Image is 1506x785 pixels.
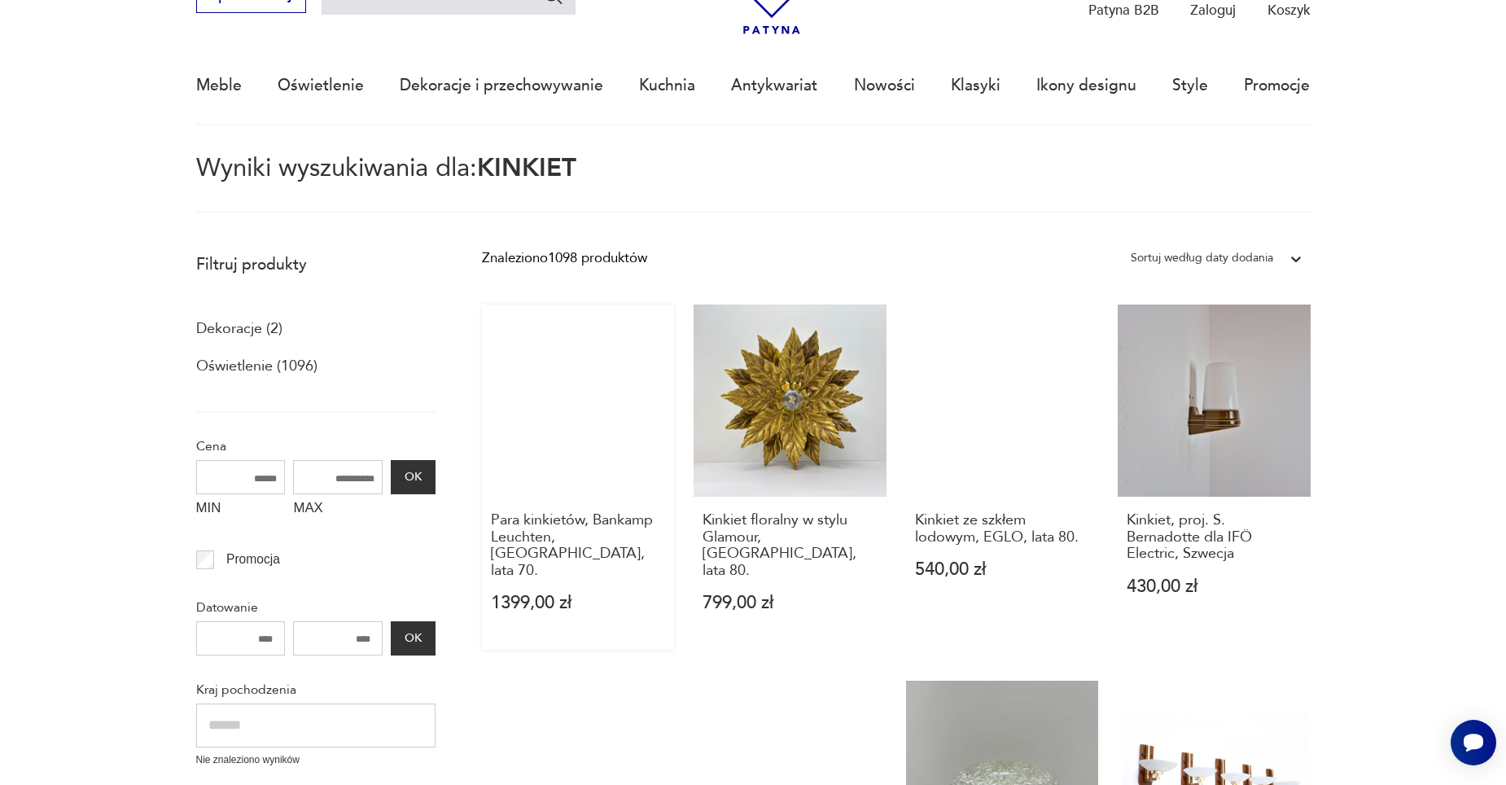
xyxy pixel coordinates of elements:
[854,48,915,123] a: Nowości
[196,494,286,525] label: MIN
[196,48,242,123] a: Meble
[226,549,280,570] p: Promocja
[196,679,436,700] p: Kraj pochodzenia
[703,594,878,612] p: 799,00 zł
[731,48,817,123] a: Antykwariat
[1267,1,1311,20] p: Koszyk
[491,512,666,579] h3: Para kinkietów, Bankamp Leuchten, [GEOGRAPHIC_DATA], lata 70.
[196,436,436,457] p: Cena
[1131,248,1273,269] div: Sortuj według daty dodania
[1127,578,1302,595] p: 430,00 zł
[196,254,436,275] p: Filtruj produkty
[951,48,1000,123] a: Klasyki
[196,597,436,618] p: Datowanie
[1190,1,1236,20] p: Zaloguj
[1451,720,1496,765] iframe: Smartsupp widget button
[491,594,666,612] p: 1399,00 zł
[196,156,1311,213] p: Wyniki wyszukiwania dla:
[477,151,576,185] span: KINKIET
[196,315,282,343] a: Dekoracje (2)
[1036,48,1136,123] a: Ikony designu
[293,494,383,525] label: MAX
[915,512,1090,546] h3: Kinkiet ze szkłem lodowym, EGLO, lata 80.
[391,621,435,656] button: OK
[278,48,364,123] a: Oświetlenie
[915,561,1090,578] p: 540,00 zł
[400,48,603,123] a: Dekoracje i przechowywanie
[703,512,878,579] h3: Kinkiet floralny w stylu Glamour, [GEOGRAPHIC_DATA], lata 80.
[1118,305,1310,650] a: Kinkiet, proj. S. Bernadotte dla IFÖ Electric, SzwecjaKinkiet, proj. S. Bernadotte dla IFÖ Electr...
[1244,48,1310,123] a: Promocje
[1172,48,1208,123] a: Style
[482,248,647,269] div: Znaleziono 1098 produktów
[906,305,1098,650] a: Kinkiet ze szkłem lodowym, EGLO, lata 80.Kinkiet ze szkłem lodowym, EGLO, lata 80.540,00 zł
[482,305,674,650] a: Para kinkietów, Bankamp Leuchten, Niemcy, lata 70.Para kinkietów, Bankamp Leuchten, [GEOGRAPHIC_D...
[196,353,317,380] a: Oświetlenie (1096)
[391,460,435,494] button: OK
[694,305,886,650] a: Kinkiet floralny w stylu Glamour, Włochy, lata 80.Kinkiet floralny w stylu Glamour, [GEOGRAPHIC_D...
[1127,512,1302,562] h3: Kinkiet, proj. S. Bernadotte dla IFÖ Electric, Szwecja
[639,48,695,123] a: Kuchnia
[1088,1,1159,20] p: Patyna B2B
[196,752,436,768] p: Nie znaleziono wyników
